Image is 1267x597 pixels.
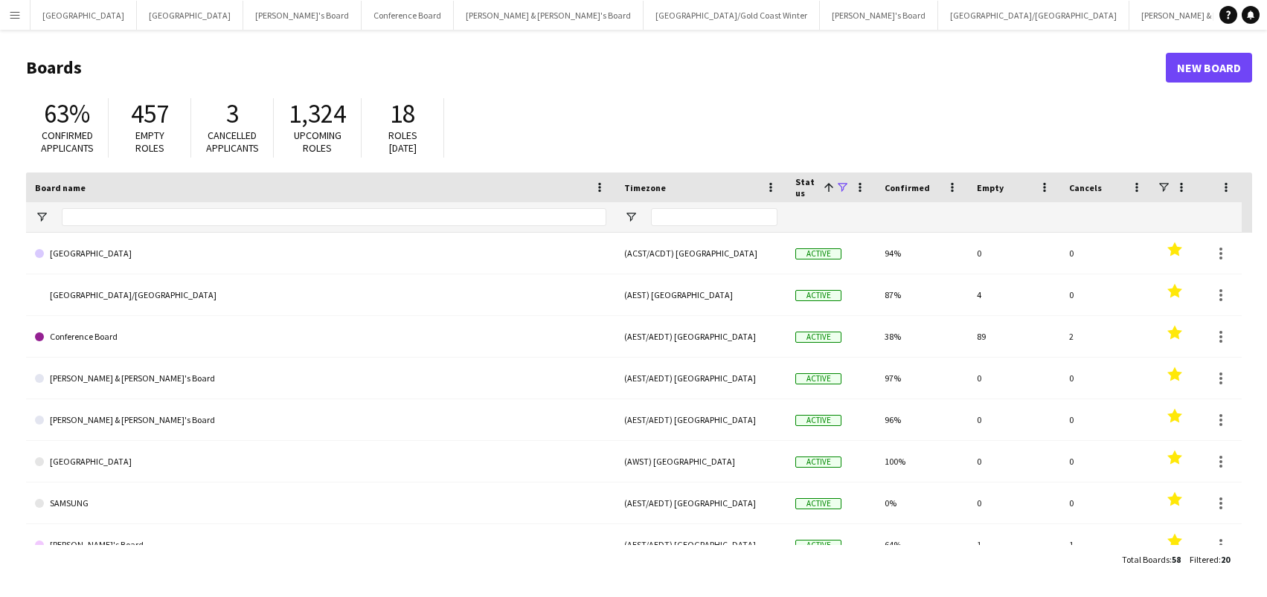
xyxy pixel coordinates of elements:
div: (AWST) [GEOGRAPHIC_DATA] [615,441,786,482]
span: Active [795,332,841,343]
div: 4 [968,274,1060,315]
button: Open Filter Menu [624,210,638,224]
div: 96% [876,399,968,440]
div: 100% [876,441,968,482]
a: Conference Board [35,316,606,358]
a: New Board [1166,53,1252,83]
span: Timezone [624,182,666,193]
div: 0 [1060,483,1152,523]
div: 0 [1060,441,1152,482]
span: Confirmed [885,182,930,193]
span: 457 [131,97,169,130]
button: [GEOGRAPHIC_DATA]/Gold Coast Winter [644,1,820,30]
div: (AEST/AEDT) [GEOGRAPHIC_DATA] [615,316,786,357]
div: (AEST/AEDT) [GEOGRAPHIC_DATA] [615,524,786,565]
span: 18 [390,97,415,130]
button: Open Filter Menu [35,210,48,224]
div: (AEST/AEDT) [GEOGRAPHIC_DATA] [615,483,786,523]
div: 0% [876,483,968,523]
span: 20 [1221,554,1230,565]
button: [GEOGRAPHIC_DATA] [137,1,243,30]
button: [PERSON_NAME] & [PERSON_NAME]'s Board [454,1,644,30]
a: [GEOGRAPHIC_DATA] [35,441,606,483]
a: [PERSON_NAME] & [PERSON_NAME]'s Board [35,358,606,399]
span: Empty roles [135,129,164,155]
div: (AEST/AEDT) [GEOGRAPHIC_DATA] [615,399,786,440]
span: 63% [44,97,90,130]
div: 87% [876,274,968,315]
button: [PERSON_NAME]'s Board [243,1,362,30]
span: Active [795,498,841,509]
div: 0 [968,233,1060,274]
button: [GEOGRAPHIC_DATA] [31,1,137,30]
div: 2 [1060,316,1152,357]
div: : [1190,545,1230,574]
a: [PERSON_NAME]'s Board [35,524,606,566]
span: Active [795,540,841,551]
div: (AEST/AEDT) [GEOGRAPHIC_DATA] [615,358,786,398]
span: Active [795,373,841,384]
button: [GEOGRAPHIC_DATA]/[GEOGRAPHIC_DATA] [938,1,1129,30]
div: 1 [968,524,1060,565]
span: Active [795,248,841,259]
div: 0 [968,483,1060,523]
input: Board name Filter Input [62,208,606,226]
span: Active [795,290,841,301]
a: [GEOGRAPHIC_DATA] [35,233,606,274]
span: Active [795,456,841,468]
span: Cancels [1069,182,1102,193]
button: Conference Board [362,1,454,30]
div: 0 [968,399,1060,440]
div: 0 [968,441,1060,482]
span: Board name [35,182,86,193]
span: 1,324 [289,97,346,130]
div: 94% [876,233,968,274]
span: Total Boards [1122,554,1170,565]
span: Status [795,176,818,199]
a: [GEOGRAPHIC_DATA]/[GEOGRAPHIC_DATA] [35,274,606,316]
a: [PERSON_NAME] & [PERSON_NAME]'s Board [35,399,606,441]
div: 1 [1060,524,1152,565]
button: [PERSON_NAME]'s Board [820,1,938,30]
div: 0 [1060,274,1152,315]
div: 0 [1060,233,1152,274]
span: Active [795,415,841,426]
span: Upcoming roles [294,129,341,155]
div: : [1122,545,1181,574]
div: 0 [968,358,1060,398]
div: 64% [876,524,968,565]
span: Empty [977,182,1004,193]
div: 89 [968,316,1060,357]
span: 3 [226,97,239,130]
span: Confirmed applicants [41,129,94,155]
span: Filtered [1190,554,1219,565]
h1: Boards [26,57,1166,79]
input: Timezone Filter Input [651,208,777,226]
div: (ACST/ACDT) [GEOGRAPHIC_DATA] [615,233,786,274]
div: 0 [1060,358,1152,398]
div: 0 [1060,399,1152,440]
span: Cancelled applicants [206,129,259,155]
span: Roles [DATE] [388,129,417,155]
a: SAMSUNG [35,483,606,524]
div: 97% [876,358,968,398]
div: (AEST) [GEOGRAPHIC_DATA] [615,274,786,315]
span: 58 [1172,554,1181,565]
div: 38% [876,316,968,357]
